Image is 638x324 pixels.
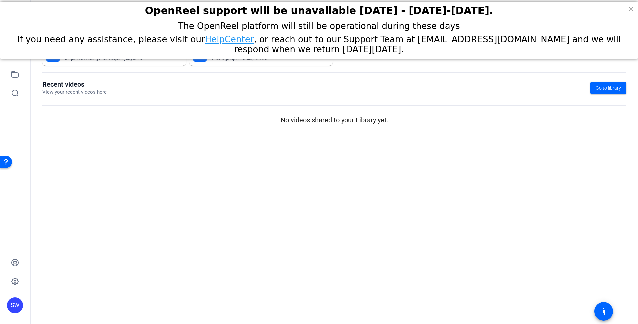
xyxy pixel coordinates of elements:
span: If you need any assistance, please visit our , or reach out to our Support Team at [EMAIL_ADDRESS... [17,33,621,53]
p: View your recent videos here [42,88,107,96]
div: SW [7,297,23,313]
h2: OpenReel support will be unavailable Thursday - Friday, October 16th-17th. [8,3,630,15]
mat-card-subtitle: Start a group recording session [212,57,318,61]
div: Close Step [627,3,635,11]
a: HelpCenter [205,33,254,43]
mat-card-subtitle: Request recordings from anyone, anywhere [65,57,171,61]
p: No videos shared to your Library yet. [42,115,626,125]
span: Go to library [596,85,621,92]
mat-icon: accessibility [600,307,608,315]
h1: Recent videos [42,80,107,88]
span: The OpenReel platform will still be operational during these days [178,19,460,29]
a: Go to library [590,82,626,94]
